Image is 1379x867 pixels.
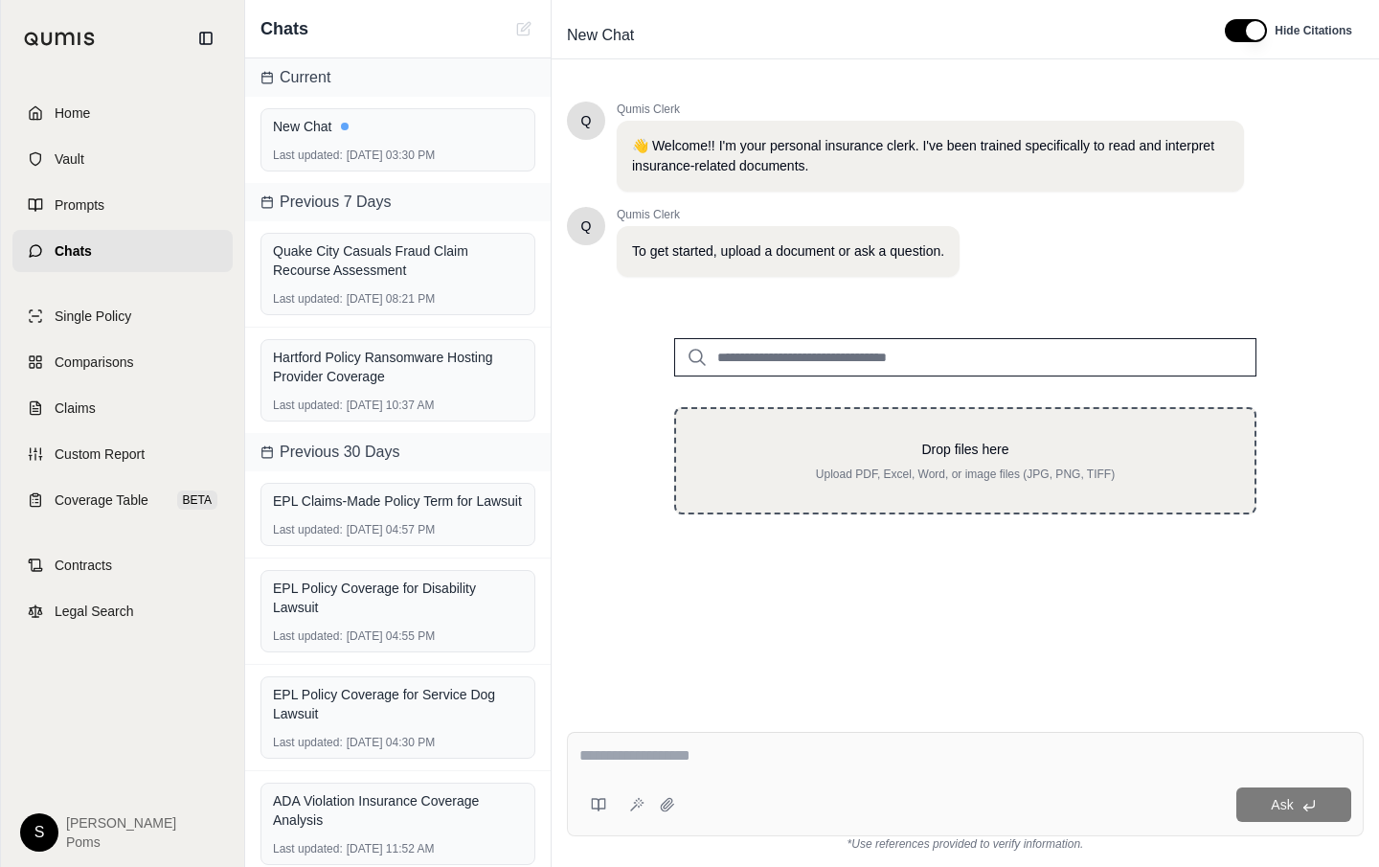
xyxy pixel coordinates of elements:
a: Contracts [12,544,233,586]
a: Single Policy [12,295,233,337]
span: Hello [581,111,592,130]
div: ADA Violation Insurance Coverage Analysis [273,791,523,830]
button: Collapse sidebar [191,23,221,54]
span: Last updated: [273,841,343,856]
span: [PERSON_NAME] [66,813,176,833]
span: Vault [55,149,84,169]
a: Custom Report [12,433,233,475]
span: Chats [260,15,308,42]
div: [DATE] 11:52 AM [273,841,523,856]
div: [DATE] 04:30 PM [273,735,523,750]
span: Qumis Clerk [617,102,1244,117]
a: Home [12,92,233,134]
span: New Chat [559,20,642,51]
div: EPL Policy Coverage for Service Dog Lawsuit [273,685,523,723]
span: BETA [177,491,217,510]
div: [DATE] 08:21 PM [273,291,523,307]
div: [DATE] 04:57 PM [273,522,523,537]
span: Ask [1271,797,1293,812]
a: Comparisons [12,341,233,383]
span: Last updated: [273,148,343,163]
span: Last updated: [273,522,343,537]
a: Chats [12,230,233,272]
a: Vault [12,138,233,180]
span: Chats [55,241,92,261]
span: Hide Citations [1275,23,1352,38]
div: New Chat [273,117,523,136]
div: Previous 7 Days [245,183,551,221]
div: S [20,813,58,852]
span: Poms [66,833,176,852]
div: EPL Claims-Made Policy Term for Lawsuit [273,491,523,511]
div: EPL Policy Coverage for Disability Lawsuit [273,579,523,617]
span: Comparisons [55,353,133,372]
span: Custom Report [55,445,145,464]
div: [DATE] 10:37 AM [273,398,523,413]
span: Hello [581,217,592,236]
span: Last updated: [273,628,343,644]
p: Upload PDF, Excel, Word, or image files (JPG, PNG, TIFF) [707,467,1224,482]
a: Coverage TableBETA [12,479,233,521]
div: Previous 30 Days [245,433,551,471]
div: Edit Title [559,20,1202,51]
span: Last updated: [273,291,343,307]
span: Prompts [55,195,104,215]
span: Last updated: [273,735,343,750]
button: Ask [1236,787,1351,822]
p: Drop files here [707,440,1224,459]
span: Home [55,103,90,123]
div: Current [245,58,551,97]
span: Single Policy [55,307,131,326]
div: *Use references provided to verify information. [567,836,1364,852]
div: Quake City Casuals Fraud Claim Recourse Assessment [273,241,523,280]
span: Legal Search [55,602,134,621]
a: Claims [12,387,233,429]
a: Legal Search [12,590,233,632]
div: [DATE] 03:30 PM [273,148,523,163]
button: New Chat [512,17,535,40]
p: To get started, upload a document or ask a question. [632,241,944,262]
span: Coverage Table [55,491,148,510]
div: Hartford Policy Ransomware Hosting Provider Coverage [273,348,523,386]
span: Last updated: [273,398,343,413]
span: Qumis Clerk [617,207,960,222]
span: Claims [55,399,96,418]
img: Qumis Logo [24,32,96,46]
p: 👋 Welcome!! I'm your personal insurance clerk. I've been trained specifically to read and interpr... [632,136,1229,176]
a: Prompts [12,184,233,226]
span: Contracts [55,556,112,575]
div: [DATE] 04:55 PM [273,628,523,644]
